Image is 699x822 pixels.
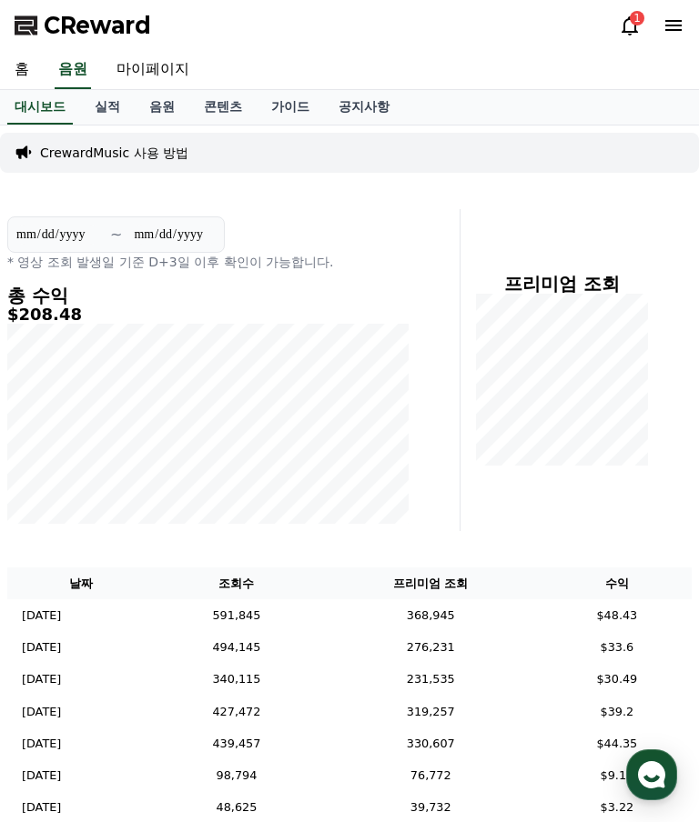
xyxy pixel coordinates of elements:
td: 319,257 [319,696,542,727]
th: 프리미엄 조회 [319,567,542,599]
a: 마이페이지 [102,51,204,89]
p: [DATE] [22,670,61,687]
td: $39.2 [542,696,692,727]
p: [DATE] [22,703,61,720]
a: 콘텐츠 [189,90,257,125]
th: 수익 [542,567,692,599]
td: 439,457 [154,727,319,759]
td: 276,231 [319,631,542,663]
div: 1 [630,11,644,25]
td: 591,845 [154,599,319,631]
td: $30.49 [542,663,692,695]
h4: 프리미엄 조회 [475,274,648,294]
h4: 총 수익 [7,286,409,306]
th: 조회수 [154,567,319,599]
p: [DATE] [22,798,61,816]
a: 음원 [135,90,189,125]
span: CReward [44,11,151,40]
td: 340,115 [154,663,319,695]
a: 대시보드 [7,90,73,125]
td: 330,607 [319,727,542,759]
td: 231,535 [319,663,542,695]
a: 공지사항 [324,90,404,125]
td: 76,772 [319,759,542,791]
td: 98,794 [154,759,319,791]
p: * 영상 조회 발생일 기준 D+3일 이후 확인이 가능합니다. [7,253,409,271]
a: 가이드 [257,90,324,125]
a: 음원 [55,51,91,89]
td: $44.35 [542,727,692,759]
p: [DATE] [22,638,61,656]
td: $48.43 [542,599,692,631]
td: 494,145 [154,631,319,663]
td: $9.19 [542,759,692,791]
p: [DATE] [22,606,61,624]
a: CrewardMusic 사용 방법 [40,144,188,162]
td: 368,945 [319,599,542,631]
p: [DATE] [22,735,61,752]
a: 실적 [80,90,135,125]
a: 1 [619,15,641,36]
td: 427,472 [154,696,319,727]
h5: $208.48 [7,306,409,324]
th: 날짜 [7,567,154,599]
a: CReward [15,11,151,40]
p: ~ [110,224,122,246]
td: $33.6 [542,631,692,663]
p: [DATE] [22,767,61,784]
